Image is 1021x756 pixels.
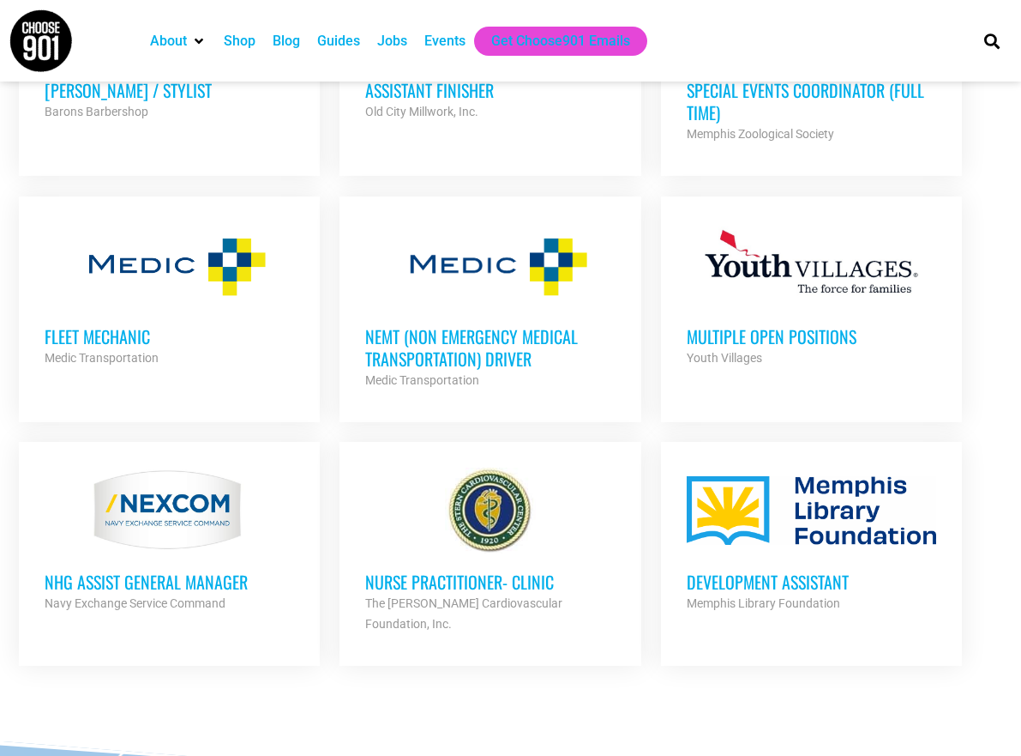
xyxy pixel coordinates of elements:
strong: Old City Millwork, Inc. [365,105,478,118]
a: About [150,31,187,51]
strong: Navy Exchange Service Command [45,596,225,610]
a: Shop [224,31,255,51]
strong: Medic Transportation [365,373,479,387]
nav: Main nav [141,27,955,56]
a: Jobs [377,31,407,51]
a: NHG ASSIST GENERAL MANAGER Navy Exchange Service Command [19,442,320,639]
a: Nurse Practitioner- Clinic The [PERSON_NAME] Cardiovascular Foundation, Inc. [339,442,640,660]
h3: Nurse Practitioner- Clinic [365,571,615,593]
a: Guides [317,31,360,51]
a: Get Choose901 Emails [491,31,630,51]
strong: The [PERSON_NAME] Cardiovascular Foundation, Inc. [365,596,562,631]
a: Blog [273,31,300,51]
strong: Youth Villages [687,351,762,365]
h3: Multiple Open Positions [687,325,936,348]
h3: NHG ASSIST GENERAL MANAGER [45,571,294,593]
h3: Special Events Coordinator (Full Time) [687,79,936,124]
a: Development Assistant Memphis Library Foundation [661,442,962,639]
div: About [141,27,215,56]
a: Events [424,31,465,51]
a: Multiple Open Positions Youth Villages [661,197,962,394]
a: Fleet Mechanic Medic Transportation [19,197,320,394]
strong: Medic Transportation [45,351,159,365]
h3: NEMT (Non Emergency Medical Transportation) Driver [365,325,615,370]
h3: Fleet Mechanic [45,325,294,348]
a: NEMT (Non Emergency Medical Transportation) Driver Medic Transportation [339,197,640,416]
h3: Assistant Finisher [365,79,615,101]
div: Search [977,27,1006,55]
h3: [PERSON_NAME] / Stylist [45,79,294,101]
strong: Memphis Zoological Society [687,127,834,141]
strong: Memphis Library Foundation [687,596,840,610]
strong: Barons Barbershop [45,105,148,118]
h3: Development Assistant [687,571,936,593]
